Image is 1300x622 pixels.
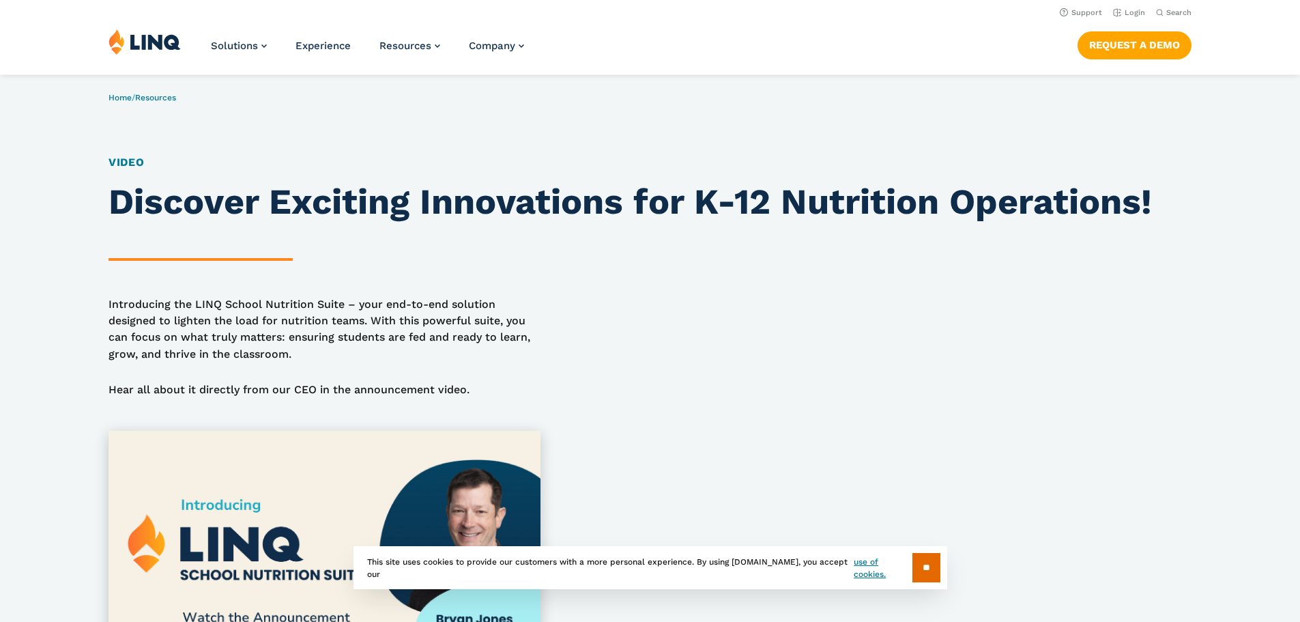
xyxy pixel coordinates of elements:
[135,93,176,102] a: Resources
[353,546,947,589] div: This site uses cookies to provide our customers with a more personal experience. By using [DOMAIN...
[1166,8,1191,17] span: Search
[211,29,524,74] nav: Primary Navigation
[211,40,267,52] a: Solutions
[854,556,912,580] a: use of cookies.
[109,382,541,398] p: Hear all about it directly from our CEO in the announcement video.
[379,40,431,52] span: Resources
[109,93,176,102] span: /
[211,40,258,52] span: Solutions
[109,182,1191,223] h1: Discover Exciting Innovations for K-12 Nutrition Operations!
[295,40,351,52] a: Experience
[1060,8,1102,17] a: Support
[1156,8,1191,18] button: Open Search Bar
[109,93,132,102] a: Home
[1113,8,1145,17] a: Login
[109,29,181,55] img: LINQ | K‑12 Software
[1078,29,1191,59] nav: Button Navigation
[109,156,145,169] a: Video
[109,296,541,363] p: Introducing the LINQ School Nutrition Suite – your end-to-end solution designed to lighten the lo...
[379,40,440,52] a: Resources
[469,40,515,52] span: Company
[469,40,524,52] a: Company
[1078,31,1191,59] a: Request a Demo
